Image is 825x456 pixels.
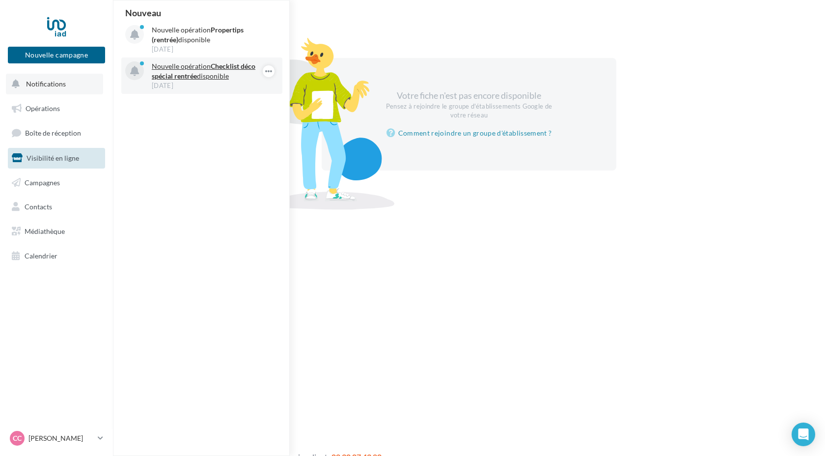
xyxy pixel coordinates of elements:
[125,16,813,30] div: Visibilité en ligne
[25,129,81,137] span: Boîte de réception
[6,148,107,169] a: Visibilité en ligne
[6,221,107,242] a: Médiathèque
[6,197,107,217] a: Contacts
[6,98,107,119] a: Opérations
[6,246,107,266] a: Calendrier
[25,227,65,235] span: Médiathèque
[385,102,553,120] div: Pensez à rejoindre le groupe d'établissements Google de votre réseau
[25,252,57,260] span: Calendrier
[25,178,60,186] span: Campagnes
[6,172,107,193] a: Campagnes
[792,423,815,446] div: Open Intercom Messenger
[386,127,552,139] a: Comment rejoindre un groupe d'établissement ?
[6,74,103,94] button: Notifications
[26,104,60,113] span: Opérations
[13,433,22,443] span: CC
[25,202,52,211] span: Contacts
[385,89,553,119] div: Votre fiche n'est pas encore disponible
[8,47,105,63] button: Nouvelle campagne
[26,80,66,88] span: Notifications
[6,122,107,143] a: Boîte de réception
[27,154,79,162] span: Visibilité en ligne
[8,429,105,448] a: CC [PERSON_NAME]
[28,433,94,443] p: [PERSON_NAME]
